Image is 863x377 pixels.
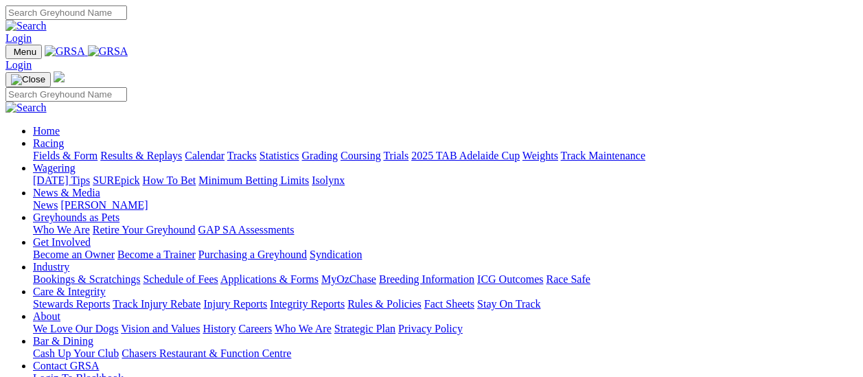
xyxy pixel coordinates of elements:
[561,150,645,161] a: Track Maintenance
[5,72,51,87] button: Toggle navigation
[33,224,90,236] a: Who We Are
[33,323,118,334] a: We Love Our Dogs
[341,150,381,161] a: Coursing
[93,174,139,186] a: SUREpick
[334,323,395,334] a: Strategic Plan
[33,137,64,149] a: Racing
[260,150,299,161] a: Statistics
[5,45,42,59] button: Toggle navigation
[33,360,99,372] a: Contact GRSA
[198,224,295,236] a: GAP SA Assessments
[100,150,182,161] a: Results & Replays
[203,323,235,334] a: History
[477,273,543,285] a: ICG Outcomes
[117,249,196,260] a: Become a Trainer
[60,199,148,211] a: [PERSON_NAME]
[203,298,267,310] a: Injury Reports
[33,162,76,174] a: Wagering
[33,212,119,223] a: Greyhounds as Pets
[312,174,345,186] a: Isolynx
[198,174,309,186] a: Minimum Betting Limits
[5,5,127,20] input: Search
[33,125,60,137] a: Home
[33,335,93,347] a: Bar & Dining
[33,347,858,360] div: Bar & Dining
[143,273,218,285] a: Schedule of Fees
[5,20,47,32] img: Search
[33,199,58,211] a: News
[33,261,69,273] a: Industry
[33,224,858,236] div: Greyhounds as Pets
[275,323,332,334] a: Who We Are
[93,224,196,236] a: Retire Your Greyhound
[185,150,225,161] a: Calendar
[33,150,858,162] div: Racing
[227,150,257,161] a: Tracks
[198,249,307,260] a: Purchasing a Greyhound
[33,236,91,248] a: Get Involved
[321,273,376,285] a: MyOzChase
[33,298,110,310] a: Stewards Reports
[347,298,422,310] a: Rules & Policies
[33,323,858,335] div: About
[33,298,858,310] div: Care & Integrity
[33,249,858,261] div: Get Involved
[33,273,140,285] a: Bookings & Scratchings
[33,273,858,286] div: Industry
[383,150,409,161] a: Trials
[33,286,106,297] a: Care & Integrity
[11,74,45,85] img: Close
[88,45,128,58] img: GRSA
[122,347,291,359] a: Chasers Restaurant & Function Centre
[522,150,558,161] a: Weights
[33,310,60,322] a: About
[302,150,338,161] a: Grading
[220,273,319,285] a: Applications & Forms
[5,59,32,71] a: Login
[477,298,540,310] a: Stay On Track
[143,174,196,186] a: How To Bet
[398,323,463,334] a: Privacy Policy
[5,102,47,114] img: Search
[33,174,90,186] a: [DATE] Tips
[546,273,590,285] a: Race Safe
[33,150,97,161] a: Fields & Form
[14,47,36,57] span: Menu
[33,187,100,198] a: News & Media
[113,298,200,310] a: Track Injury Rebate
[270,298,345,310] a: Integrity Reports
[33,249,115,260] a: Become an Owner
[121,323,200,334] a: Vision and Values
[238,323,272,334] a: Careers
[424,298,474,310] a: Fact Sheets
[33,347,119,359] a: Cash Up Your Club
[45,45,85,58] img: GRSA
[411,150,520,161] a: 2025 TAB Adelaide Cup
[379,273,474,285] a: Breeding Information
[33,174,858,187] div: Wagering
[310,249,362,260] a: Syndication
[5,32,32,44] a: Login
[5,87,127,102] input: Search
[33,199,858,212] div: News & Media
[54,71,65,82] img: logo-grsa-white.png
